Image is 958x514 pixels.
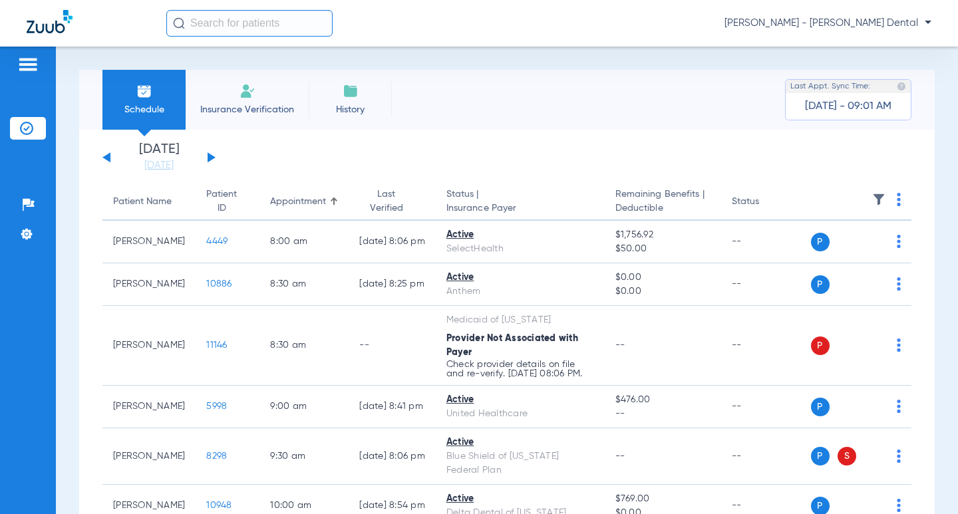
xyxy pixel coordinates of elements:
span: Schedule [112,103,176,116]
div: Patient ID [206,188,249,215]
li: [DATE] [119,143,199,172]
td: -- [349,306,436,386]
td: [DATE] 8:06 PM [349,428,436,485]
img: last sync help info [897,82,906,91]
img: hamburger-icon [17,57,39,72]
span: S [838,447,856,465]
td: -- [721,263,811,306]
span: $769.00 [615,492,711,506]
td: 8:30 AM [259,263,349,306]
span: Provider Not Associated with Payer [446,334,578,357]
td: -- [721,306,811,386]
th: Remaining Benefits | [605,184,721,221]
span: History [319,103,382,116]
span: 11146 [206,340,227,350]
div: Active [446,228,594,242]
span: P [811,447,830,465]
span: $0.00 [615,285,711,299]
div: Active [446,271,594,285]
td: 9:00 AM [259,386,349,428]
td: [DATE] 8:41 PM [349,386,436,428]
span: $0.00 [615,271,711,285]
span: Deductible [615,201,711,215]
div: Active [446,436,594,450]
td: [PERSON_NAME] [102,386,196,428]
span: Insurance Verification [196,103,299,116]
span: 10948 [206,501,232,510]
span: $476.00 [615,393,711,407]
div: Active [446,492,594,506]
div: United Healthcare [446,407,594,421]
span: -- [615,340,625,350]
td: [DATE] 8:06 PM [349,221,436,263]
span: [DATE] - 09:01 AM [805,100,891,113]
div: Active [446,393,594,407]
img: group-dot-blue.svg [897,193,901,206]
span: $1,756.92 [615,228,711,242]
td: [DATE] 8:25 PM [349,263,436,306]
img: History [343,83,359,99]
span: $50.00 [615,242,711,256]
input: Search for patients [166,10,333,37]
td: 8:30 AM [259,306,349,386]
div: Patient Name [113,195,172,209]
img: Search Icon [173,17,185,29]
td: -- [721,221,811,263]
img: group-dot-blue.svg [897,277,901,291]
iframe: Chat Widget [891,450,958,514]
div: Anthem [446,285,594,299]
div: Patient Name [113,195,185,209]
img: group-dot-blue.svg [897,450,901,463]
div: SelectHealth [446,242,594,256]
td: -- [721,428,811,485]
img: group-dot-blue.svg [897,235,901,248]
span: Last Appt. Sync Time: [790,80,870,93]
span: P [811,398,830,416]
img: filter.svg [872,193,885,206]
div: Appointment [270,195,338,209]
p: Check provider details on file and re-verify. [DATE] 08:06 PM. [446,360,594,378]
td: [PERSON_NAME] [102,221,196,263]
th: Status [721,184,811,221]
td: -- [721,386,811,428]
td: 9:30 AM [259,428,349,485]
span: 8298 [206,451,227,461]
div: Last Verified [359,188,425,215]
img: Zuub Logo [27,10,73,33]
span: P [811,275,830,294]
td: [PERSON_NAME] [102,428,196,485]
img: group-dot-blue.svg [897,338,901,352]
span: P [811,336,830,355]
div: Medicaid of [US_STATE] [446,313,594,327]
th: Status | [436,184,605,221]
td: 8:00 AM [259,221,349,263]
div: Patient ID [206,188,237,215]
span: -- [615,407,711,421]
div: Last Verified [359,188,413,215]
span: -- [615,451,625,461]
img: Manual Insurance Verification [239,83,255,99]
div: Blue Shield of [US_STATE] Federal Plan [446,450,594,477]
span: 10886 [206,279,232,289]
a: [DATE] [119,159,199,172]
td: [PERSON_NAME] [102,306,196,386]
span: 4449 [206,237,228,246]
span: P [811,233,830,251]
img: group-dot-blue.svg [897,400,901,413]
img: Schedule [136,83,152,99]
span: 5998 [206,402,227,411]
td: [PERSON_NAME] [102,263,196,306]
span: Insurance Payer [446,201,594,215]
div: Appointment [270,195,326,209]
span: [PERSON_NAME] - [PERSON_NAME] Dental [724,17,931,30]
